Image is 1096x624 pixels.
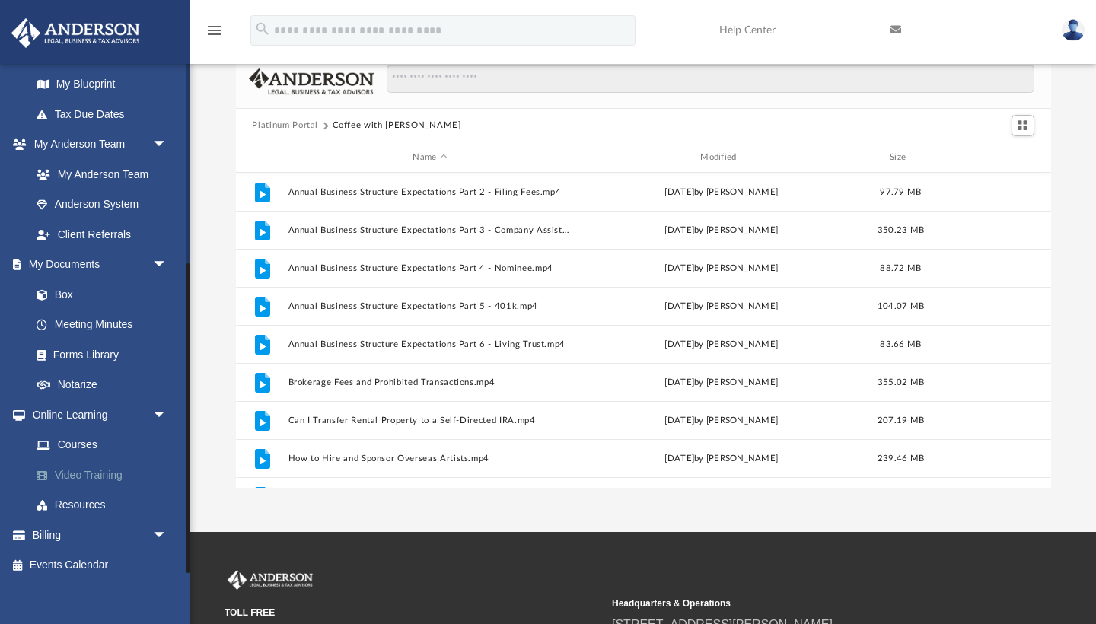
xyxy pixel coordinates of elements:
[288,339,572,349] button: Annual Business Structure Expectations Part 6 - Living Trust.mp4
[387,65,1034,94] input: Search files and folders
[21,460,190,490] a: Video Training
[579,452,864,466] div: [DATE] by [PERSON_NAME]
[21,219,183,250] a: Client Referrals
[579,414,864,428] div: [DATE] by [PERSON_NAME]
[254,21,271,37] i: search
[11,520,190,550] a: Billingarrow_drop_down
[870,151,931,164] div: Size
[877,454,923,463] span: 239.46 MB
[579,300,864,314] div: [DATE] by [PERSON_NAME]
[612,597,989,610] small: Headquarters & Operations
[11,550,190,581] a: Events Calendar
[11,129,183,160] a: My Anderson Teamarrow_drop_down
[578,151,863,164] div: Modified
[880,188,921,196] span: 97.79 MB
[333,119,461,132] button: Coffee with [PERSON_NAME]
[288,263,572,273] button: Annual Business Structure Expectations Part 4 - Nominee.mp4
[152,400,183,431] span: arrow_drop_down
[288,377,572,387] button: Brokerage Fees and Prohibited Transactions.mp4
[205,29,224,40] a: menu
[938,151,1044,164] div: id
[252,119,318,132] button: Platinum Portal
[236,173,1051,489] div: grid
[1062,19,1085,41] img: User Pic
[225,606,601,619] small: TOLL FREE
[288,415,572,425] button: Can I Transfer Rental Property to a Self-Directed IRA.mp4
[21,99,190,129] a: Tax Due Dates
[21,490,190,521] a: Resources
[880,264,921,272] span: 88.72 MB
[242,151,280,164] div: id
[288,454,572,463] button: How to Hire and Sponsor Overseas Artists.mp4
[21,69,183,100] a: My Blueprint
[877,302,923,310] span: 104.07 MB
[579,224,864,237] div: [DATE] by [PERSON_NAME]
[880,340,921,349] span: 83.66 MB
[21,370,183,400] a: Notarize
[579,186,864,199] div: [DATE] by [PERSON_NAME]
[7,18,145,48] img: Anderson Advisors Platinum Portal
[579,376,864,390] div: [DATE] by [PERSON_NAME]
[152,250,183,281] span: arrow_drop_down
[579,262,864,275] div: [DATE] by [PERSON_NAME]
[288,301,572,311] button: Annual Business Structure Expectations Part 5 - 401k.mp4
[21,279,175,310] a: Box
[21,189,183,220] a: Anderson System
[1012,115,1034,136] button: Switch to Grid View
[11,250,183,280] a: My Documentsarrow_drop_down
[152,129,183,161] span: arrow_drop_down
[877,226,923,234] span: 350.23 MB
[288,187,572,197] button: Annual Business Structure Expectations Part 2 - Filing Fees.mp4
[225,570,316,590] img: Anderson Advisors Platinum Portal
[288,225,572,235] button: Annual Business Structure Expectations Part 3 - Company Assistance Program.mp4
[21,310,183,340] a: Meeting Minutes
[11,400,190,430] a: Online Learningarrow_drop_down
[21,339,175,370] a: Forms Library
[21,430,190,460] a: Courses
[152,520,183,551] span: arrow_drop_down
[877,378,923,387] span: 355.02 MB
[877,416,923,425] span: 207.19 MB
[205,21,224,40] i: menu
[287,151,572,164] div: Name
[21,159,175,189] a: My Anderson Team
[579,338,864,352] div: [DATE] by [PERSON_NAME]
